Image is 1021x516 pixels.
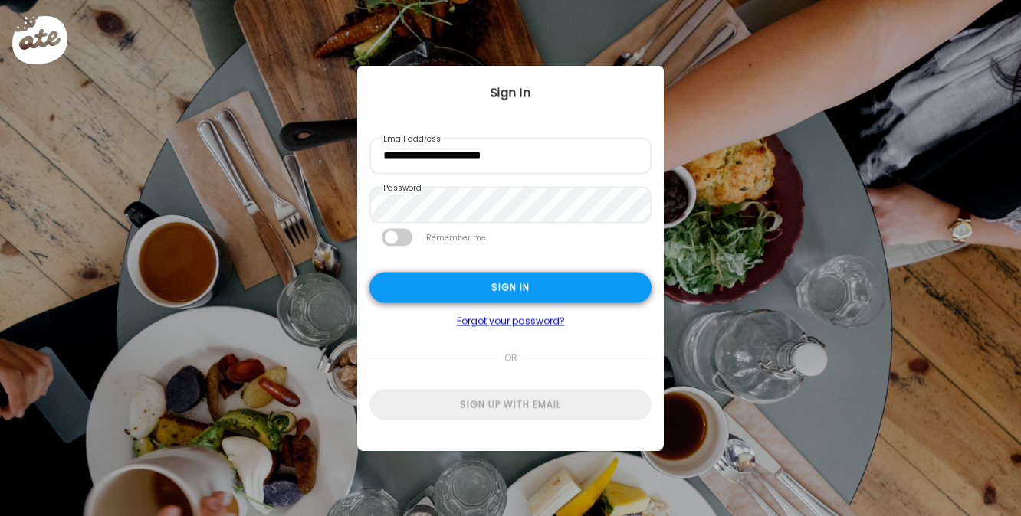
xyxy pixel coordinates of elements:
[369,315,652,328] a: Forgot your password?
[369,390,652,420] div: Sign up with email
[357,84,664,103] div: Sign In
[369,273,652,303] div: Sign in
[425,229,488,247] label: Remember me
[498,343,524,374] span: or
[382,182,423,194] label: Password
[382,133,442,145] label: Email address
